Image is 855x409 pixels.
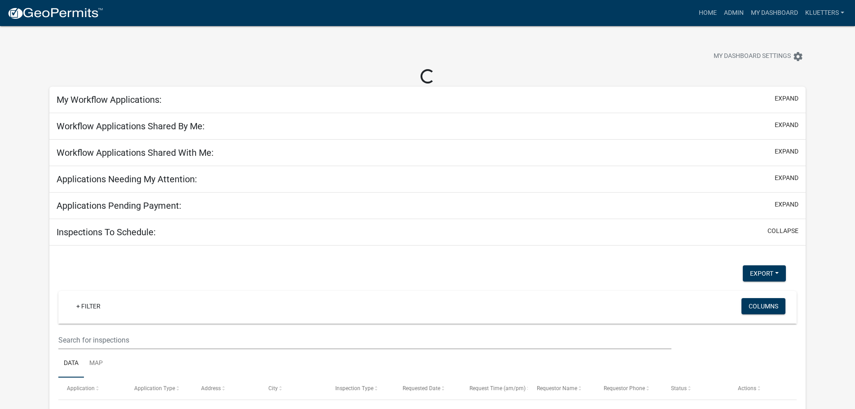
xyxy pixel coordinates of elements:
datatable-header-cell: City [260,378,327,399]
h5: My Workflow Applications: [57,94,162,105]
h5: Inspections To Schedule: [57,227,156,237]
span: Actions [738,385,756,391]
a: My Dashboard [747,4,802,22]
button: expand [775,147,798,156]
datatable-header-cell: Requested Date [394,378,461,399]
a: Data [58,349,84,378]
button: expand [775,173,798,183]
span: Request Time (am/pm) [469,385,526,391]
button: expand [775,200,798,209]
input: Search for inspections [58,331,671,349]
button: Export [743,265,786,281]
h5: Workflow Applications Shared With Me: [57,147,214,158]
span: Application Type [134,385,175,391]
datatable-header-cell: Status [662,378,729,399]
datatable-header-cell: Application Type [126,378,193,399]
button: expand [775,120,798,130]
span: Requestor Name [537,385,577,391]
h5: Applications Pending Payment: [57,200,181,211]
h5: Applications Needing My Attention: [57,174,197,185]
datatable-header-cell: Requestor Name [528,378,595,399]
datatable-header-cell: Inspection Type [327,378,394,399]
span: Application [67,385,95,391]
button: Columns [741,298,785,314]
datatable-header-cell: Request Time (am/pm) [461,378,528,399]
span: Requestor Phone [604,385,645,391]
h5: Workflow Applications Shared By Me: [57,121,205,132]
button: My Dashboard Settingssettings [706,48,811,65]
datatable-header-cell: Application [58,378,125,399]
span: Inspection Type [335,385,373,391]
a: kluetters [802,4,848,22]
datatable-header-cell: Actions [729,378,796,399]
datatable-header-cell: Requestor Phone [595,378,662,399]
a: + Filter [69,298,108,314]
a: Admin [720,4,747,22]
span: City [268,385,278,391]
span: Address [201,385,221,391]
i: settings [793,51,803,62]
a: Home [695,4,720,22]
button: expand [775,94,798,103]
button: collapse [767,226,798,236]
span: My Dashboard Settings [714,51,791,62]
a: Map [84,349,108,378]
span: Requested Date [403,385,440,391]
span: Status [671,385,687,391]
datatable-header-cell: Address [193,378,259,399]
